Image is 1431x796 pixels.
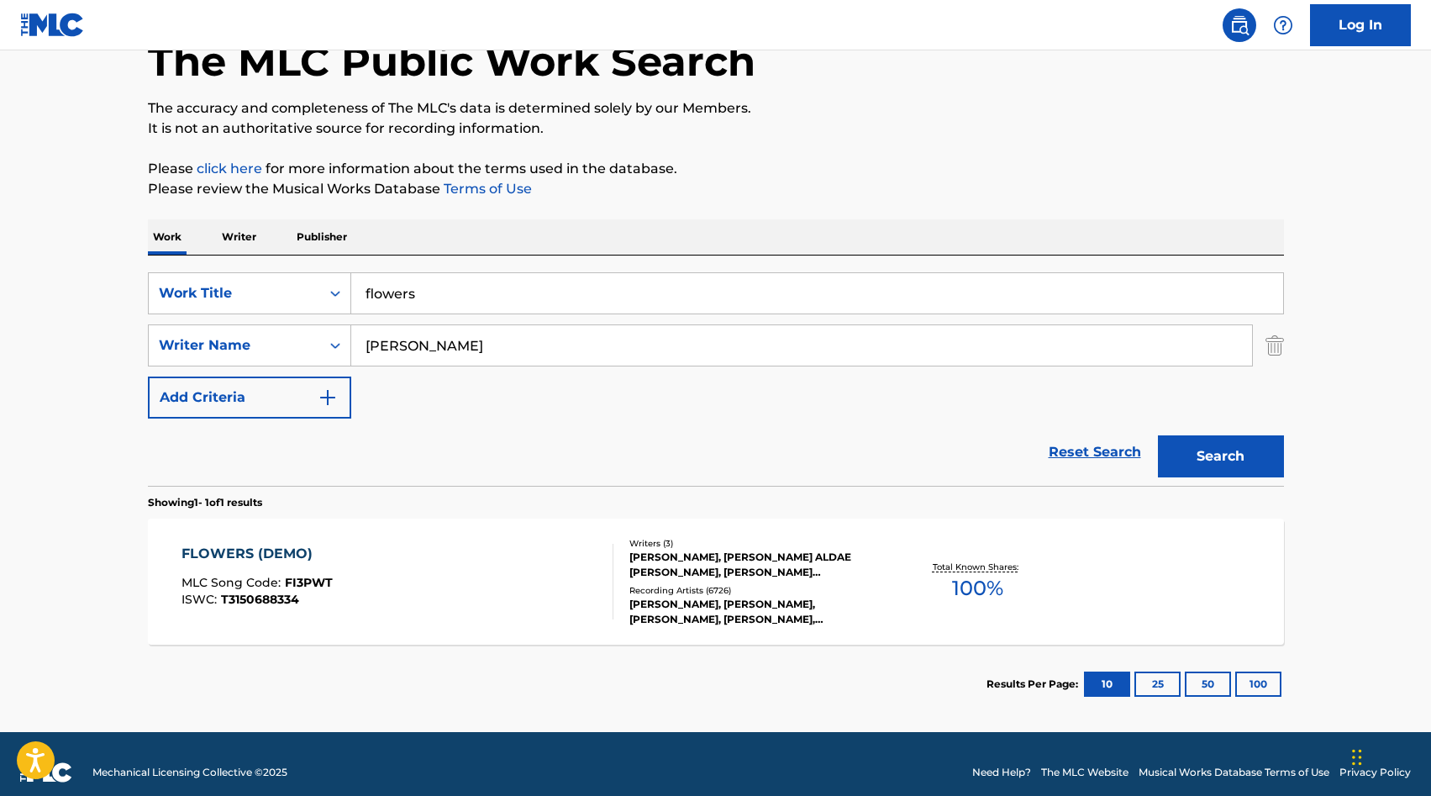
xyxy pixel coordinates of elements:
div: Help [1266,8,1300,42]
p: Writer [217,219,261,255]
a: Privacy Policy [1339,765,1411,780]
a: Reset Search [1040,434,1150,471]
button: 10 [1084,672,1130,697]
div: [PERSON_NAME], [PERSON_NAME] ALDAE [PERSON_NAME], [PERSON_NAME] [PERSON_NAME] [629,550,883,580]
a: Public Search [1223,8,1256,42]
button: 25 [1134,672,1181,697]
img: logo [20,762,72,783]
img: MLC Logo [20,13,85,37]
span: MLC Song Code : [182,575,285,590]
button: 50 [1185,672,1231,697]
p: Results Per Page: [986,677,1082,692]
span: 100 % [952,573,1003,604]
div: Drag [1352,732,1362,783]
button: Search [1158,435,1284,477]
p: Total Known Shares: [933,561,1023,573]
iframe: Chat Widget [1347,715,1431,796]
p: Please review the Musical Works Database [148,179,1284,199]
a: click here [197,161,262,177]
h1: The MLC Public Work Search [148,36,755,87]
p: It is not an authoritative source for recording information. [148,119,1284,139]
span: Mechanical Licensing Collective © 2025 [92,765,287,780]
p: The accuracy and completeness of The MLC's data is determined solely by our Members. [148,98,1284,119]
p: Work [148,219,187,255]
button: Add Criteria [148,377,351,419]
p: Showing 1 - 1 of 1 results [148,495,262,510]
img: search [1229,15,1249,35]
a: Musical Works Database Terms of Use [1139,765,1329,780]
div: Recording Artists ( 6726 ) [629,584,883,597]
button: 100 [1235,672,1281,697]
p: Publisher [292,219,352,255]
a: Need Help? [972,765,1031,780]
a: FLOWERS (DEMO)MLC Song Code:FI3PWTISWC:T3150688334Writers (3)[PERSON_NAME], [PERSON_NAME] ALDAE [... [148,519,1284,645]
img: Delete Criterion [1265,324,1284,366]
a: The MLC Website [1041,765,1128,780]
img: 9d2ae6d4665cec9f34b9.svg [318,387,338,408]
a: Terms of Use [440,181,532,197]
div: FLOWERS (DEMO) [182,544,333,564]
span: T3150688334 [221,592,299,607]
div: Writers ( 3 ) [629,537,883,550]
div: Work Title [159,283,310,303]
span: ISWC : [182,592,221,607]
div: [PERSON_NAME], [PERSON_NAME], [PERSON_NAME], [PERSON_NAME], [PERSON_NAME] [629,597,883,627]
div: Writer Name [159,335,310,356]
img: help [1273,15,1293,35]
p: Please for more information about the terms used in the database. [148,159,1284,179]
span: FI3PWT [285,575,333,590]
form: Search Form [148,272,1284,486]
a: Log In [1310,4,1411,46]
